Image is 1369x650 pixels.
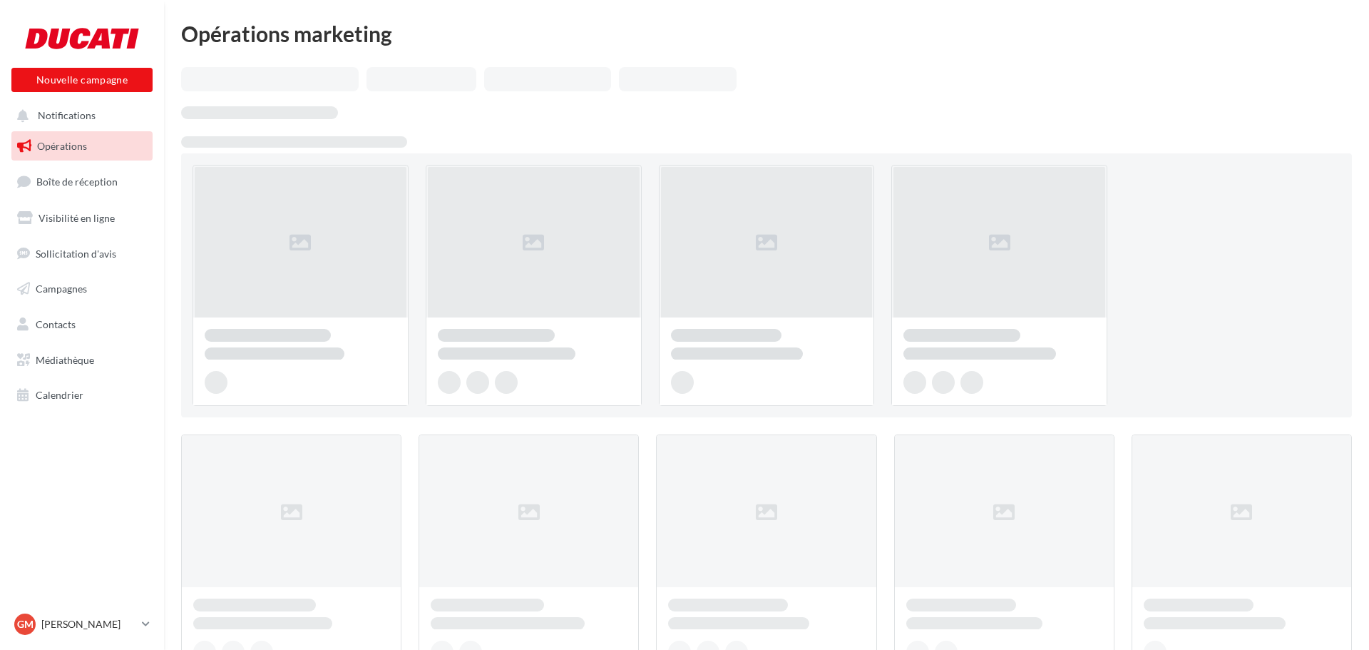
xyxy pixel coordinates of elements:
a: Calendrier [9,380,155,410]
span: GM [17,617,34,631]
button: Nouvelle campagne [11,68,153,92]
a: Campagnes [9,274,155,304]
p: [PERSON_NAME] [41,617,136,631]
a: Médiathèque [9,345,155,375]
span: Visibilité en ligne [39,212,115,224]
a: Boîte de réception [9,166,155,197]
a: Contacts [9,310,155,340]
a: Visibilité en ligne [9,203,155,233]
span: Médiathèque [36,354,94,366]
span: Boîte de réception [36,176,118,188]
span: Campagnes [36,283,87,295]
a: Opérations [9,131,155,161]
span: Sollicitation d'avis [36,247,116,259]
span: Contacts [36,318,76,330]
div: Opérations marketing [181,23,1352,44]
span: Calendrier [36,389,83,401]
span: Opérations [37,140,87,152]
span: Notifications [38,110,96,122]
a: Sollicitation d'avis [9,239,155,269]
a: GM [PERSON_NAME] [11,611,153,638]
